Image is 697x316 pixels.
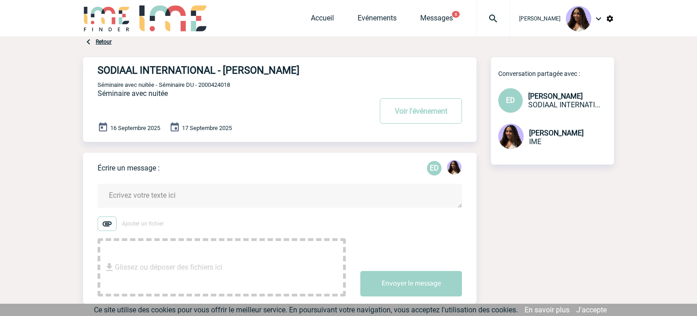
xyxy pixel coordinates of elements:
[98,164,160,172] p: Écrire un message :
[566,6,591,31] img: 131234-0.jpg
[94,306,518,314] span: Ce site utilise des cookies pour vous offrir le meilleur service. En poursuivant votre navigation...
[98,65,345,76] h4: SODIAAL INTERNATIONAL - [PERSON_NAME]
[182,125,232,131] span: 17 Septembre 2025
[98,89,168,98] span: Séminaire avec nuitée
[447,160,461,175] img: 131234-0.jpg
[311,14,334,26] a: Accueil
[110,125,160,131] span: 16 Septembre 2025
[115,245,222,290] span: Glissez ou déposer des fichiers ici
[83,5,130,31] img: IME-Finder
[96,39,112,45] a: Retour
[528,92,583,100] span: [PERSON_NAME]
[360,271,462,296] button: Envoyer le message
[525,306,569,314] a: En savoir plus
[380,98,462,124] button: Voir l'événement
[427,161,442,176] div: Emma DESCOURTIS
[519,15,560,22] span: [PERSON_NAME]
[98,81,230,88] span: Séminaire avec nuitée - Séminaire DU - 2000424018
[498,70,614,77] p: Conversation partagée avec :
[104,262,115,273] img: file_download.svg
[447,160,461,176] div: Jessica NETO BOGALHO
[420,14,453,26] a: Messages
[498,124,524,149] img: 131234-0.jpg
[528,100,600,109] span: SODIAAL INTERNATIONAL
[122,221,164,227] span: Ajouter un fichier
[576,306,607,314] a: J'accepte
[452,11,460,18] button: 6
[506,96,515,105] span: ED
[427,161,442,176] p: ED
[358,14,397,26] a: Evénements
[529,137,541,146] span: IME
[529,129,584,137] span: [PERSON_NAME]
